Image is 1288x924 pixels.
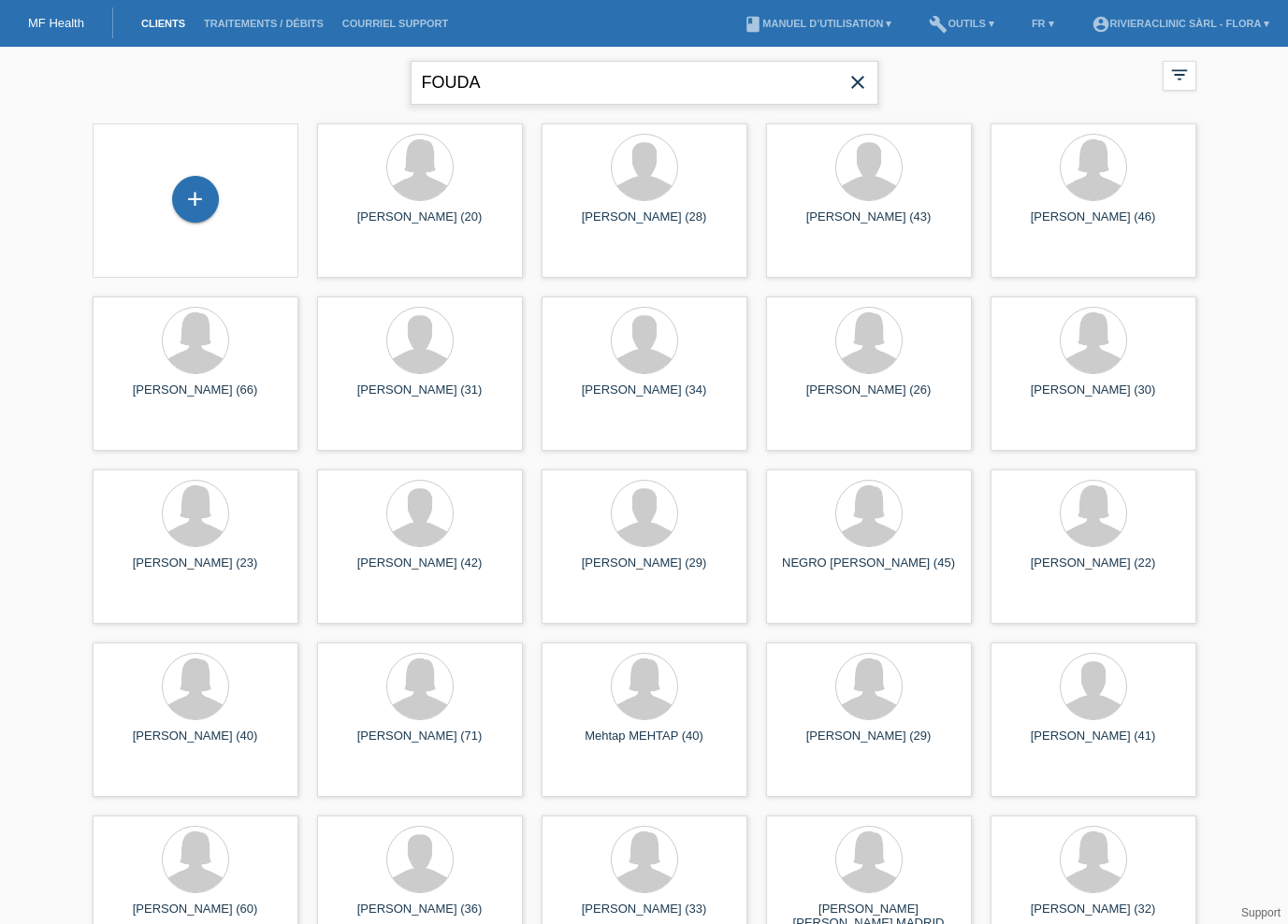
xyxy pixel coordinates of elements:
div: [PERSON_NAME] (31) [332,383,508,412]
a: bookManuel d’utilisation ▾ [734,18,901,29]
div: [PERSON_NAME] (30) [1006,383,1181,412]
i: close [847,71,869,94]
input: Recherche... [411,61,878,105]
div: [PERSON_NAME] (23) [108,556,283,585]
div: [PERSON_NAME] (41) [1006,729,1181,758]
div: [PERSON_NAME] (43) [781,209,957,239]
div: [PERSON_NAME] (46) [1006,209,1181,239]
a: Courriel Support [333,18,457,29]
a: buildOutils ▾ [919,18,1003,29]
a: Clients [132,18,195,29]
div: [PERSON_NAME] (42) [332,556,508,585]
div: Enregistrer le client [173,183,218,215]
div: [PERSON_NAME] (22) [1006,556,1181,585]
a: MF Health [28,16,84,30]
div: [PERSON_NAME] (34) [557,383,732,412]
div: [PERSON_NAME] (71) [332,729,508,758]
a: Support [1241,906,1281,919]
div: [PERSON_NAME] (40) [108,729,283,758]
a: FR ▾ [1022,18,1064,29]
i: book [744,15,762,34]
div: [PERSON_NAME] (66) [108,383,283,412]
i: build [929,15,948,34]
div: [PERSON_NAME] (29) [781,729,957,758]
i: account_circle [1092,15,1110,34]
div: [PERSON_NAME] (26) [781,383,957,412]
div: [PERSON_NAME] (29) [557,556,732,585]
div: NEGRO [PERSON_NAME] (45) [781,556,957,585]
i: filter_list [1169,65,1190,85]
a: account_circleRIVIERAclinic Sàrl - Flora ▾ [1082,18,1279,29]
div: [PERSON_NAME] (20) [332,209,508,239]
div: Mehtap MEHTAP (40) [557,729,732,758]
a: Traitements / débits [195,18,333,29]
div: [PERSON_NAME] (28) [557,209,732,239]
